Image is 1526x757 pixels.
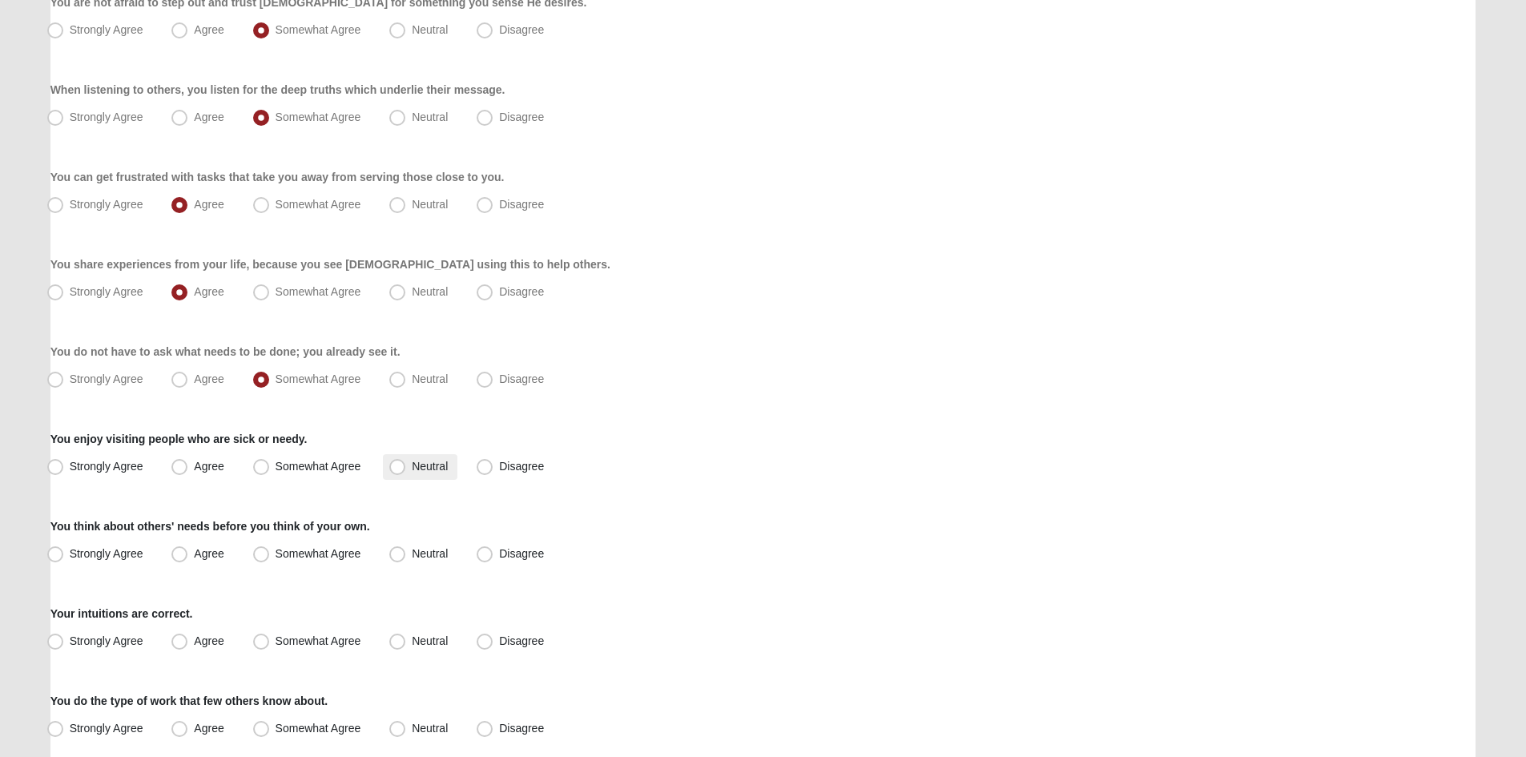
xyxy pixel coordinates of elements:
[50,518,370,534] label: You think about others' needs before you think of your own.
[50,693,328,709] label: You do the type of work that few others know about.
[499,460,544,473] span: Disagree
[70,23,143,36] span: Strongly Agree
[194,285,223,298] span: Agree
[50,82,505,98] label: When listening to others, you listen for the deep truths which underlie their message.
[499,285,544,298] span: Disagree
[276,634,361,647] span: Somewhat Agree
[412,111,448,123] span: Neutral
[412,634,448,647] span: Neutral
[412,198,448,211] span: Neutral
[412,285,448,298] span: Neutral
[194,23,223,36] span: Agree
[194,634,223,647] span: Agree
[194,547,223,560] span: Agree
[70,111,143,123] span: Strongly Agree
[70,285,143,298] span: Strongly Agree
[499,23,544,36] span: Disagree
[194,722,223,735] span: Agree
[499,547,544,560] span: Disagree
[276,111,361,123] span: Somewhat Agree
[276,722,361,735] span: Somewhat Agree
[194,111,223,123] span: Agree
[70,547,143,560] span: Strongly Agree
[276,547,361,560] span: Somewhat Agree
[412,547,448,560] span: Neutral
[70,634,143,647] span: Strongly Agree
[50,169,505,185] label: You can get frustrated with tasks that take you away from serving those close to you.
[70,198,143,211] span: Strongly Agree
[50,256,610,272] label: You share experiences from your life, because you see [DEMOGRAPHIC_DATA] using this to help others.
[194,460,223,473] span: Agree
[50,344,401,360] label: You do not have to ask what needs to be done; you already see it.
[499,722,544,735] span: Disagree
[499,198,544,211] span: Disagree
[70,372,143,385] span: Strongly Agree
[194,198,223,211] span: Agree
[412,460,448,473] span: Neutral
[499,111,544,123] span: Disagree
[276,23,361,36] span: Somewhat Agree
[276,285,361,298] span: Somewhat Agree
[499,634,544,647] span: Disagree
[276,198,361,211] span: Somewhat Agree
[499,372,544,385] span: Disagree
[412,372,448,385] span: Neutral
[194,372,223,385] span: Agree
[276,460,361,473] span: Somewhat Agree
[70,460,143,473] span: Strongly Agree
[70,722,143,735] span: Strongly Agree
[50,431,308,447] label: You enjoy visiting people who are sick or needy.
[412,722,448,735] span: Neutral
[412,23,448,36] span: Neutral
[276,372,361,385] span: Somewhat Agree
[50,606,193,622] label: Your intuitions are correct.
